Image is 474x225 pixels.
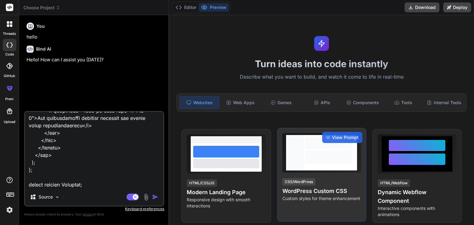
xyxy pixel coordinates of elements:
[36,23,45,29] h6: You
[27,34,163,41] p: hello
[173,58,470,69] h1: Turn ideas into code instantly
[378,188,456,205] h4: Dynamic Webflow Component
[384,96,423,109] div: Tools
[3,31,16,36] label: threads
[179,96,219,109] div: Websites
[83,212,94,216] span: privacy
[282,195,361,202] p: Custom styles for theme enhancement
[36,46,51,52] h6: Bind AI
[39,194,53,200] p: Source
[23,5,60,11] span: Choose Project
[424,96,464,109] div: Internal Tools
[221,96,260,109] div: Web Apps
[27,56,163,63] p: Hello! How can I assist you [DATE]?
[199,3,229,12] button: Preview
[332,134,359,141] span: View Prompt
[143,194,150,201] img: attachment
[55,194,60,200] img: Pick Models
[378,179,410,187] div: HTML/Webflow
[5,96,14,102] label: prem
[343,96,382,109] div: Components
[4,73,15,79] label: GitHub
[173,3,199,12] button: Editor
[405,2,439,12] button: Download
[24,207,164,211] p: Keyboard preferences
[5,52,14,57] label: code
[4,205,15,215] img: settings
[261,96,301,109] div: Games
[187,188,265,197] h4: Modern Landing Page
[152,194,158,200] img: icon
[4,119,15,125] label: Upload
[24,211,164,217] p: Always double-check its answers. Your in Bind
[282,178,315,186] div: CSS/WordPress
[443,2,471,12] button: Deploy
[302,96,342,109] div: APIs
[25,112,163,188] textarea: loremi dolorsi ame consec adi elit seddoe Tempo, { incIdidu, utlAboree } dolo 'magna'; aliqua './...
[282,187,361,195] h4: WordPress Custom CSS
[187,179,217,187] div: HTML/CSS/JS
[187,197,265,209] p: Responsive design with smooth interactions
[378,205,456,218] p: Interactive components with animations
[173,73,470,81] p: Describe what you want to build, and watch it come to life in real-time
